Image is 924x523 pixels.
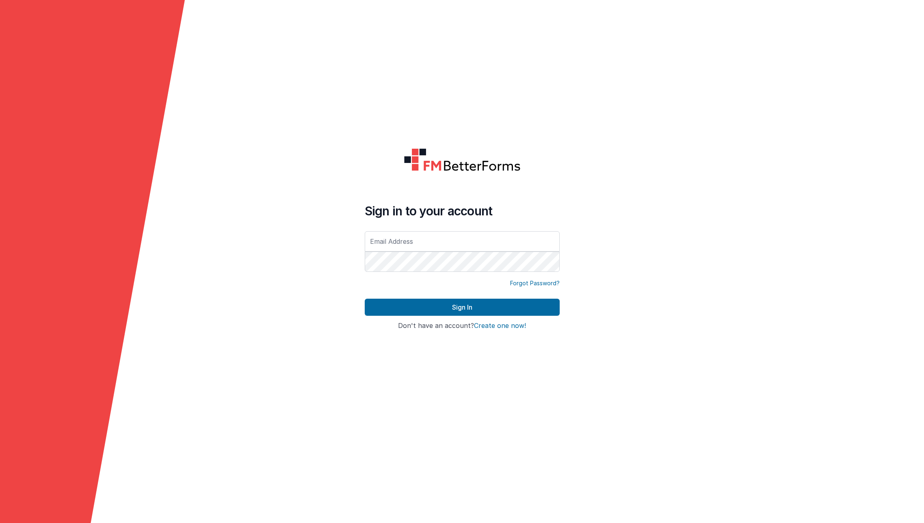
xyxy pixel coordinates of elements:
[365,231,560,252] input: Email Address
[510,279,560,287] a: Forgot Password?
[365,204,560,218] h4: Sign in to your account
[474,322,526,330] button: Create one now!
[365,322,560,330] h4: Don't have an account?
[365,299,560,316] button: Sign In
